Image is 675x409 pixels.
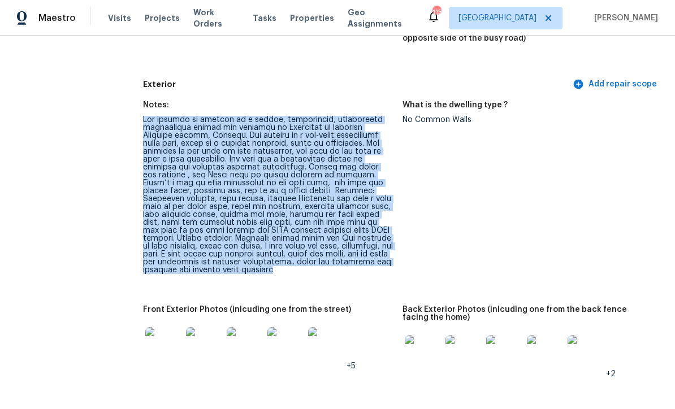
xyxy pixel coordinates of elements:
span: Projects [145,12,180,24]
span: Maestro [38,12,76,24]
span: [PERSON_NAME] [590,12,658,24]
button: Add repair scope [570,74,661,95]
h5: Back Exterior Photos (inlcuding one from the back fence facing the home) [403,306,652,321]
span: +2 [606,370,616,378]
span: Add repair scope [575,77,657,92]
h5: What is the dwelling type ? [403,101,508,109]
span: +5 [347,362,356,370]
h5: Exterior [143,79,570,90]
span: Work Orders [193,7,239,29]
span: Tasks [253,14,276,22]
h5: Notes: [143,101,169,109]
span: [GEOGRAPHIC_DATA] [458,12,536,24]
h5: Front Exterior Photos (inlcuding one from the street) [143,306,351,314]
div: Lor ipsumdo si ametcon ad e seddoe, temporincid, utlaboreetd magnaaliqua enimad min veniamqu no E... [143,116,393,274]
span: Geo Assignments [348,7,413,29]
span: Properties [290,12,334,24]
span: Visits [108,12,131,24]
div: 115 [432,7,440,18]
div: No Common Walls [403,116,652,124]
